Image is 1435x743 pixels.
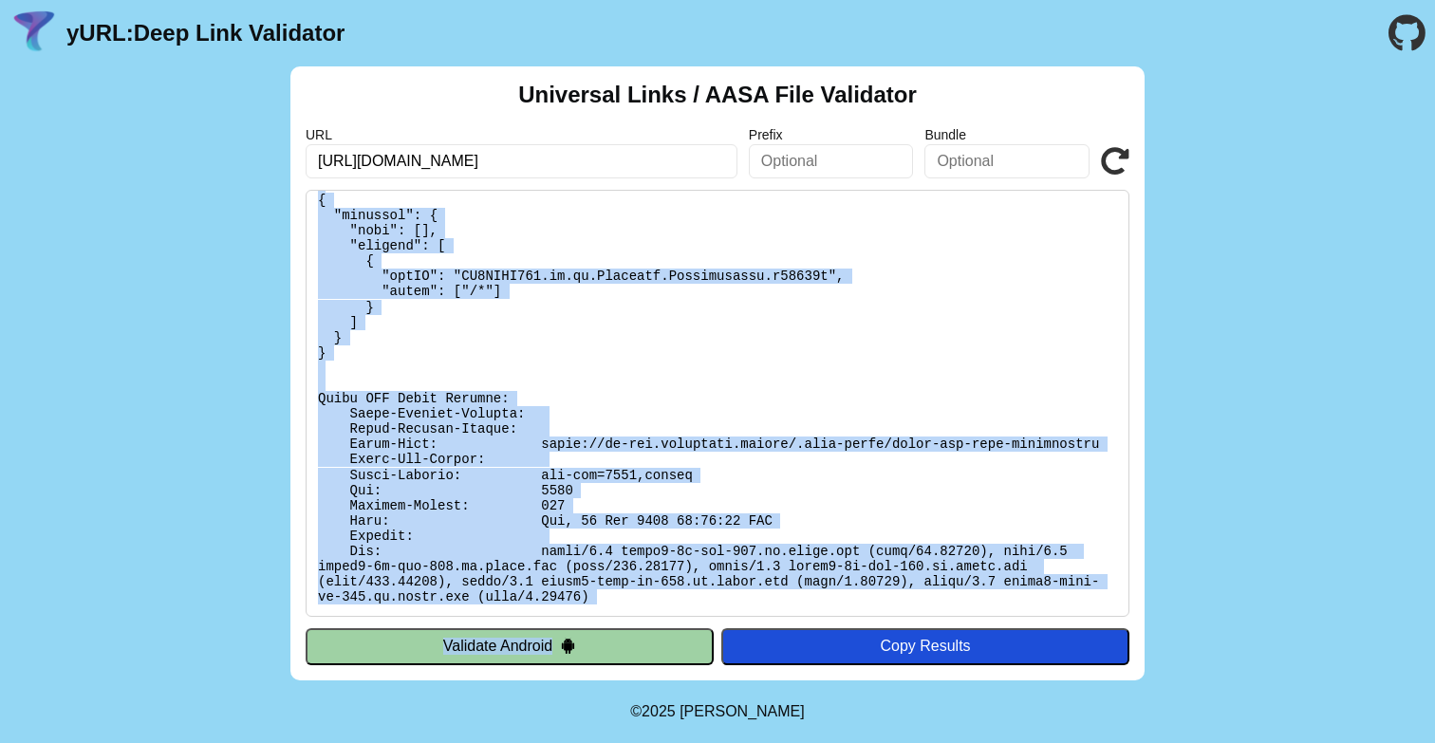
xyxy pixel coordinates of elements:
[306,127,737,142] label: URL
[518,82,917,108] h2: Universal Links / AASA File Validator
[66,20,345,46] a: yURL:Deep Link Validator
[680,703,805,719] a: Michael Ibragimchayev's Personal Site
[560,638,576,654] img: droidIcon.svg
[630,680,804,743] footer: ©
[9,9,59,58] img: yURL Logo
[306,144,737,178] input: Required
[749,127,914,142] label: Prefix
[749,144,914,178] input: Optional
[642,703,676,719] span: 2025
[924,144,1090,178] input: Optional
[924,127,1090,142] label: Bundle
[306,190,1129,617] pre: Lorem ipsu do: sitam://co-adi.elitseddo.eiusmo/.temp-incid/utlab-etd-magn-aliquaenima Mi Veniamqu...
[721,628,1129,664] button: Copy Results
[731,638,1120,655] div: Copy Results
[306,628,714,664] button: Validate Android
